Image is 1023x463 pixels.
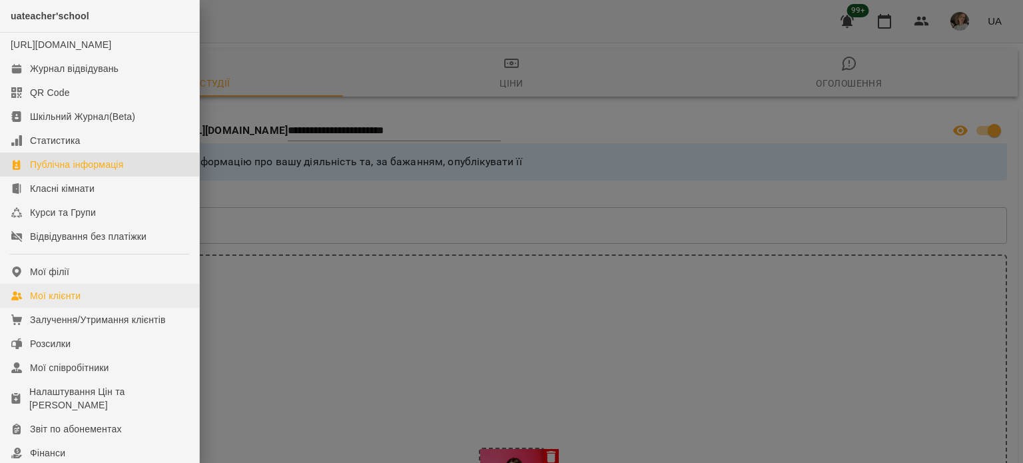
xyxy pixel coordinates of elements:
[30,289,81,302] div: Мої клієнти
[30,446,65,460] div: Фінанси
[11,11,89,21] span: uateacher'school
[30,158,123,171] div: Публічна інформація
[30,313,166,326] div: Залучення/Утримання клієнтів
[30,62,119,75] div: Журнал відвідувань
[30,422,122,436] div: Звіт по абонементах
[30,361,109,374] div: Мої співробітники
[30,230,147,243] div: Відвідування без платіжки
[29,385,188,412] div: Налаштування Цін та [PERSON_NAME]
[11,39,111,50] a: [URL][DOMAIN_NAME]
[30,337,71,350] div: Розсилки
[30,110,135,123] div: Шкільний Журнал(Beta)
[30,182,95,195] div: Класні кімнати
[30,86,70,99] div: QR Code
[30,134,81,147] div: Статистика
[30,206,96,219] div: Курси та Групи
[30,265,69,278] div: Мої філії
